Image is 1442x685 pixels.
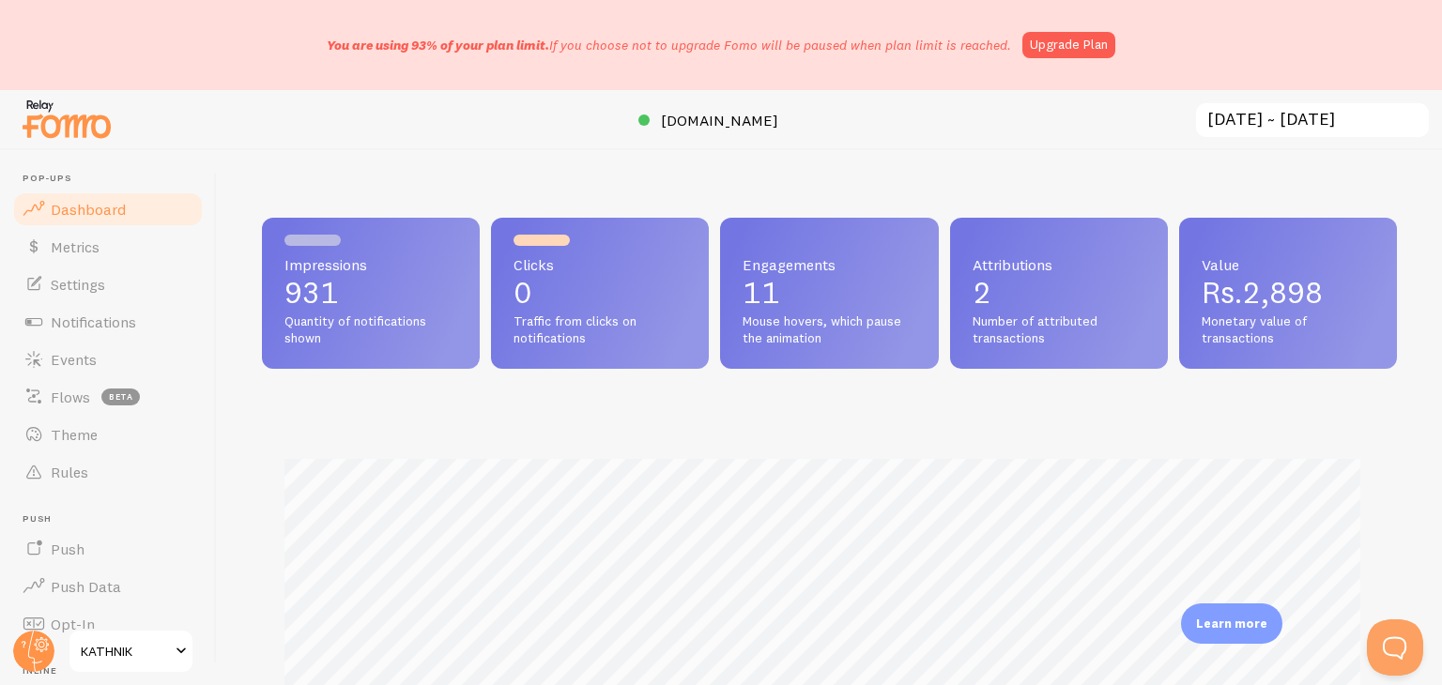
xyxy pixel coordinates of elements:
[51,200,126,219] span: Dashboard
[11,416,205,453] a: Theme
[1022,32,1115,58] a: Upgrade Plan
[51,615,95,633] span: Opt-In
[514,278,686,308] p: 0
[1202,313,1374,346] span: Monetary value of transactions
[51,388,90,406] span: Flows
[514,257,686,272] span: Clicks
[51,540,84,558] span: Push
[11,605,205,643] a: Opt-In
[1202,274,1323,311] span: Rs.2,898
[973,278,1145,308] p: 2
[51,275,105,294] span: Settings
[11,303,205,341] a: Notifications
[973,313,1145,346] span: Number of attributed transactions
[11,568,205,605] a: Push Data
[11,341,205,378] a: Events
[11,228,205,266] a: Metrics
[1181,603,1282,644] div: Learn more
[327,36,1011,54] p: If you choose not to upgrade Fomo will be paused when plan limit is reached.
[51,350,97,369] span: Events
[11,530,205,568] a: Push
[284,278,457,308] p: 931
[514,313,686,346] span: Traffic from clicks on notifications
[23,513,205,525] span: Push
[51,425,98,444] span: Theme
[11,378,205,416] a: Flows beta
[23,173,205,185] span: Pop-ups
[101,388,140,405] span: beta
[1196,615,1267,632] p: Learn more
[81,640,170,662] span: KATHNIK
[11,190,205,228] a: Dashboard
[51,312,136,331] span: Notifications
[1202,257,1374,272] span: Value
[51,463,88,481] span: Rules
[51,237,100,256] span: Metrics
[11,453,205,491] a: Rules
[973,257,1145,272] span: Attributions
[51,577,121,596] span: Push Data
[11,266,205,303] a: Settings
[284,257,457,272] span: Impressions
[743,278,915,308] p: 11
[20,95,114,143] img: fomo-relay-logo-orange.svg
[743,313,915,346] span: Mouse hovers, which pause the animation
[743,257,915,272] span: Engagements
[68,629,194,674] a: KATHNIK
[1367,619,1423,676] iframe: Help Scout Beacon - Open
[327,37,549,53] span: You are using 93% of your plan limit.
[284,313,457,346] span: Quantity of notifications shown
